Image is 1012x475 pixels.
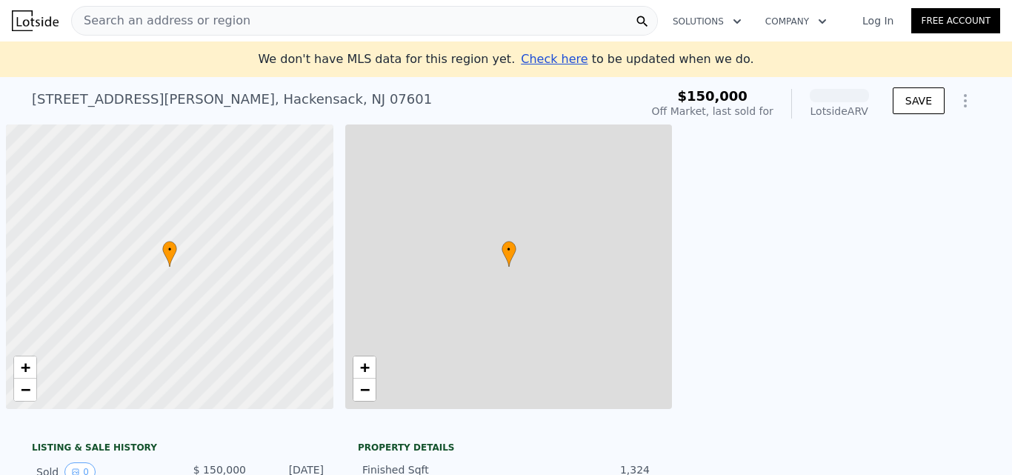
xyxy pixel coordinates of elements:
[502,241,516,267] div: •
[162,243,177,256] span: •
[652,104,773,119] div: Off Market, last sold for
[810,104,869,119] div: Lotside ARV
[72,12,250,30] span: Search an address or region
[521,52,587,66] span: Check here
[353,379,376,401] a: Zoom out
[14,379,36,401] a: Zoom out
[353,356,376,379] a: Zoom in
[359,380,369,399] span: −
[521,50,753,68] div: to be updated when we do.
[359,358,369,376] span: +
[258,50,753,68] div: We don't have MLS data for this region yet.
[162,241,177,267] div: •
[32,89,432,110] div: [STREET_ADDRESS][PERSON_NAME] , Hackensack , NJ 07601
[661,8,753,35] button: Solutions
[845,13,911,28] a: Log In
[893,87,945,114] button: SAVE
[21,380,30,399] span: −
[911,8,1000,33] a: Free Account
[753,8,839,35] button: Company
[32,442,328,456] div: LISTING & SALE HISTORY
[21,358,30,376] span: +
[14,356,36,379] a: Zoom in
[951,86,980,116] button: Show Options
[358,442,654,454] div: Property details
[677,88,748,104] span: $150,000
[502,243,516,256] span: •
[12,10,59,31] img: Lotside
